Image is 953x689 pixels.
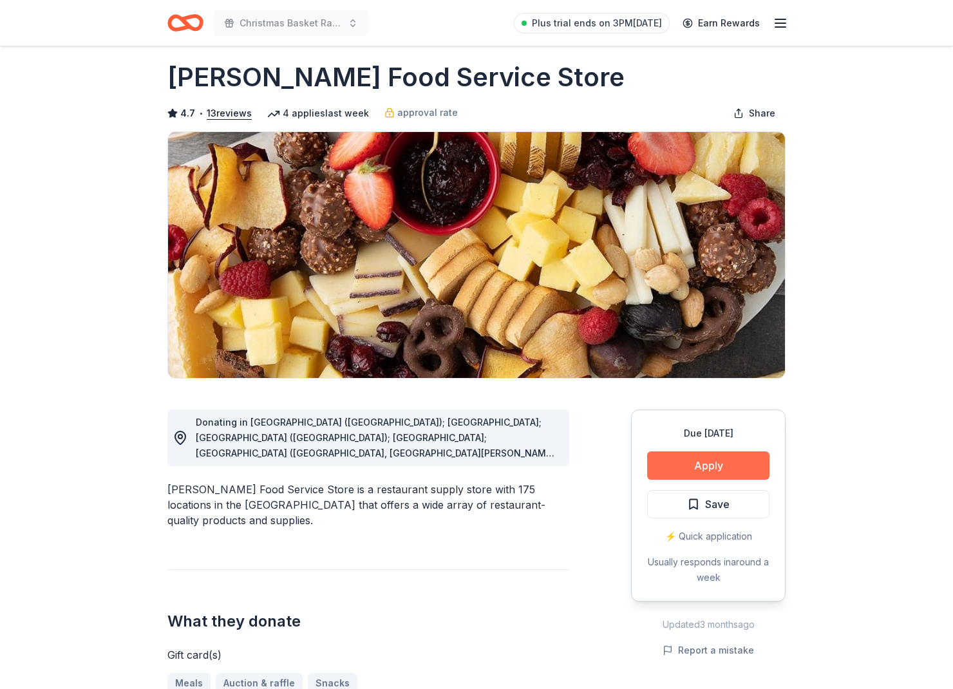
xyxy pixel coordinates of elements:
a: Home [167,8,203,38]
div: [PERSON_NAME] Food Service Store is a restaurant supply store with 175 locations in the [GEOGRAPH... [167,482,569,528]
div: Due [DATE] [647,426,769,441]
button: Share [723,100,786,126]
img: Image for Gordon Food Service Store [168,132,785,378]
div: Gift card(s) [167,647,569,663]
button: Save [647,490,769,518]
div: 4 applies last week [267,106,369,121]
button: Christmas Basket Raffle [214,10,368,36]
span: Share [749,106,775,121]
button: Apply [647,451,769,480]
span: Christmas Basket Raffle [240,15,343,31]
div: Usually responds in around a week [647,554,769,585]
span: • [199,108,203,118]
a: Earn Rewards [675,12,768,35]
button: 13reviews [207,106,252,121]
div: Updated 3 months ago [631,617,786,632]
h2: What they donate [167,611,569,632]
span: Plus trial ends on 3PM[DATE] [532,15,662,31]
div: ⚡️ Quick application [647,529,769,544]
span: approval rate [397,105,458,120]
a: Plus trial ends on 3PM[DATE] [514,13,670,33]
a: approval rate [384,105,458,120]
button: Report a mistake [663,643,754,658]
span: Save [705,496,730,513]
span: 4.7 [180,106,195,121]
h1: [PERSON_NAME] Food Service Store [167,59,625,95]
